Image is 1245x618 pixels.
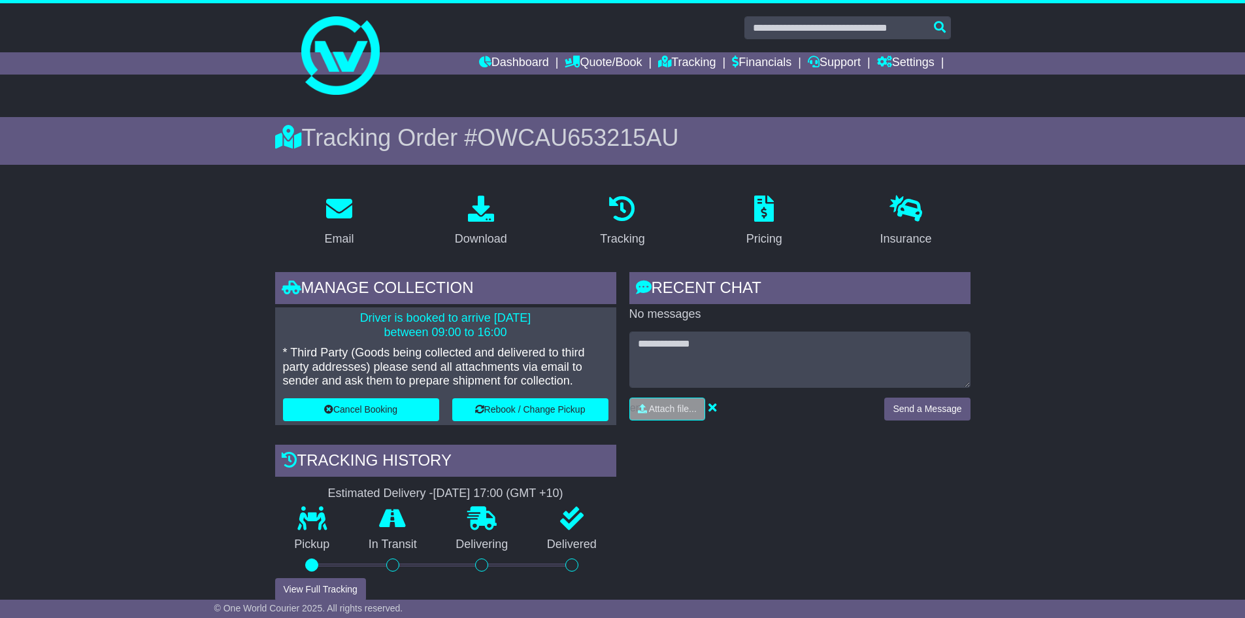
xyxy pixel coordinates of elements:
p: Delivering [437,538,528,552]
p: Delivered [527,538,616,552]
a: Email [316,191,362,252]
p: Driver is booked to arrive [DATE] between 09:00 to 16:00 [283,311,608,339]
p: * Third Party (Goods being collected and delivered to third party addresses) please send all atta... [283,346,608,388]
div: Tracking history [275,445,616,480]
button: Send a Message [884,398,970,421]
button: Cancel Booking [283,398,439,421]
p: Pickup [275,538,350,552]
a: Support [808,52,861,75]
a: Insurance [872,191,940,252]
a: Tracking [591,191,653,252]
a: Financials [732,52,791,75]
div: Manage collection [275,272,616,307]
div: Download [455,230,507,248]
a: Quote/Book [565,52,642,75]
div: Email [324,230,354,248]
div: Tracking [600,230,644,248]
div: Insurance [880,230,932,248]
p: No messages [629,307,971,322]
div: Pricing [746,230,782,248]
span: OWCAU653215AU [477,124,678,151]
span: © One World Courier 2025. All rights reserved. [214,603,403,613]
div: RECENT CHAT [629,272,971,307]
a: Tracking [658,52,716,75]
div: Estimated Delivery - [275,487,616,501]
a: Settings [877,52,935,75]
a: Dashboard [479,52,549,75]
button: Rebook / Change Pickup [452,398,608,421]
div: [DATE] 17:00 (GMT +10) [433,487,563,501]
a: Download [446,191,516,252]
a: Pricing [738,191,791,252]
div: Tracking Order # [275,124,971,152]
p: In Transit [349,538,437,552]
button: View Full Tracking [275,578,366,601]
